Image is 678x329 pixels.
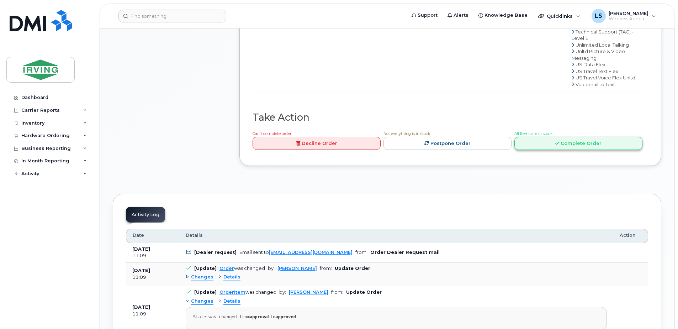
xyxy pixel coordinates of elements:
b: [Update] [194,266,217,271]
span: US Travel Voice Flex Unltd [576,75,635,80]
div: was changed [219,266,265,271]
b: [DATE] [132,304,150,310]
a: [EMAIL_ADDRESS][DOMAIN_NAME] [269,250,353,255]
b: [DATE] [132,268,150,273]
span: Not everything is in stock [383,131,430,136]
b: Update Order [335,266,370,271]
span: Date [133,232,144,239]
span: Alerts [454,12,468,19]
h2: Take Action [253,112,642,123]
strong: approval [250,314,270,319]
span: Technical Support (TAC) - Level 1 [572,29,634,41]
a: Alerts [443,8,473,22]
span: Support [418,12,438,19]
span: Voicemail to Text [576,82,615,87]
a: Decline Order [253,137,381,150]
span: Details [223,298,240,305]
div: 11:09 [132,311,173,317]
a: OrderItem [219,289,245,295]
a: Knowledge Base [473,8,533,22]
span: Details [223,274,240,281]
b: [Update] [194,289,217,295]
span: Can't complete order [253,131,291,136]
span: US Travel Text Flex [576,68,618,74]
strong: approved [275,314,296,319]
div: Lisa Soucy [587,9,661,23]
span: Quicklinks [547,13,573,19]
span: [PERSON_NAME] [609,10,648,16]
div: Email sent to [239,250,353,255]
b: [Dealer request] [194,250,237,255]
span: from: [320,266,332,271]
span: from: [355,250,367,255]
div: was changed [219,289,276,295]
a: Complete Order [514,137,642,150]
input: Find something... [118,10,226,22]
a: [PERSON_NAME] [277,266,317,271]
span: by: [268,266,275,271]
b: [DATE] [132,246,150,252]
span: All Items are in stock [514,131,552,136]
div: 11:09 [132,274,173,281]
span: Changes [191,274,213,281]
span: Knowledge Base [484,12,528,19]
span: Wireless Admin [609,16,648,22]
span: Details [186,232,203,239]
a: Postpone Order [383,137,512,150]
span: Changes [191,298,213,305]
span: LS [595,12,602,20]
div: Quicklinks [533,9,585,23]
a: Support [407,8,443,22]
b: Order Dealer Request mail [370,250,440,255]
span: Unlimited Local Talking [576,42,629,48]
b: Update Order [346,289,382,295]
span: from: [331,289,343,295]
div: 11:09 [132,252,173,259]
th: Action [613,229,648,243]
a: Order [219,266,234,271]
span: Unltd Picture & Video Messaging [572,48,625,61]
div: State was changed from to [193,314,599,320]
span: US Data Flex [576,62,605,67]
span: by: [279,289,286,295]
a: [PERSON_NAME] [289,289,328,295]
